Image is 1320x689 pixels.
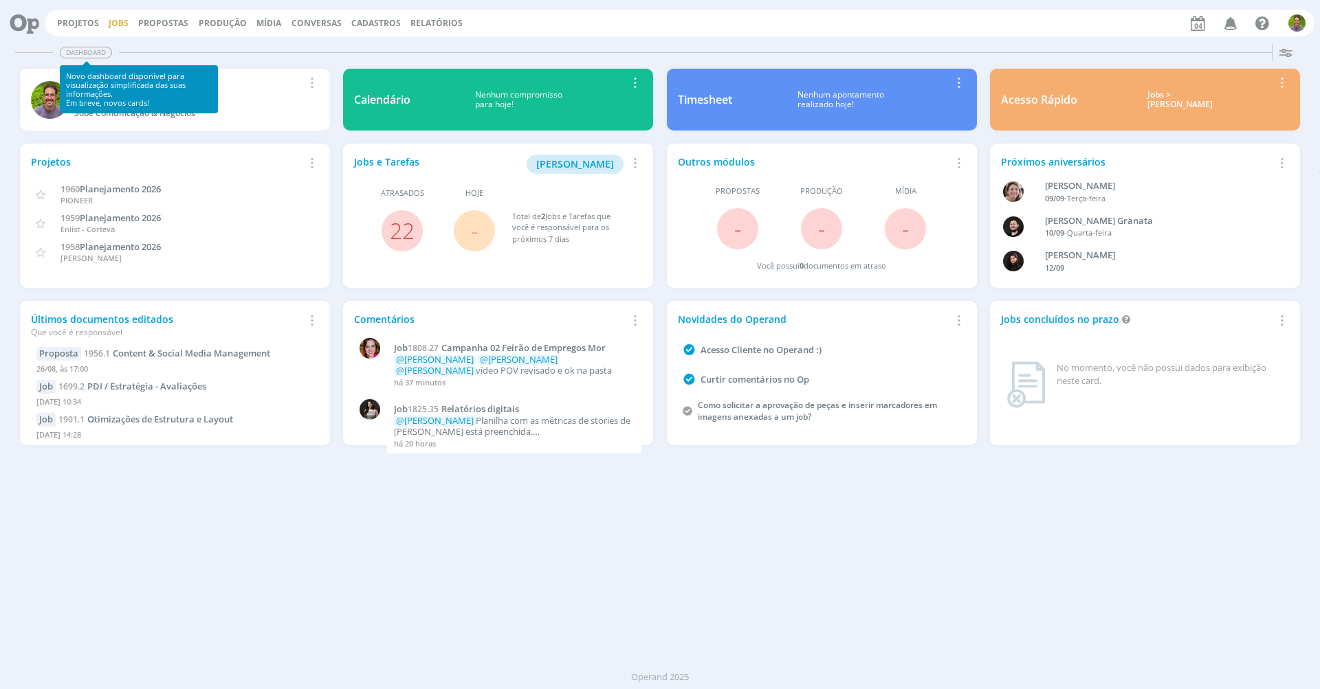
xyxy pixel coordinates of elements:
[36,394,313,414] div: [DATE] 10:34
[84,347,270,359] a: 1956.1Content & Social Media Management
[701,343,822,356] a: Acesso Cliente no Operand :)
[57,17,99,29] a: Projetos
[1045,179,1268,193] div: Aline Beatriz Jackisch
[541,211,545,221] span: 2
[678,91,732,108] div: Timesheet
[381,188,424,199] span: Atrasados
[698,399,937,422] a: Como solicitar a aprovação de peças e inserir marcadores em imagens anexadas a um job?
[80,183,161,195] span: Planejamento 2026
[87,413,233,425] span: Otimizações de Estrutura e Layout
[36,361,313,381] div: 26/08, às 17:00
[287,18,346,29] button: Conversas
[53,18,103,29] button: Projetos
[31,155,303,169] div: Projetos
[60,47,112,58] span: Dashboard
[291,17,342,29] a: Conversas
[347,18,405,29] button: Cadastros
[1067,193,1105,203] span: Terça-feira
[734,214,741,243] span: -
[1067,227,1112,238] span: Quarta-feira
[394,354,635,376] p: vídeo POV revisado e ok na pasta
[895,185,916,197] span: Mídia
[1057,361,1284,388] div: No momento, você não possui dados para exibição neste card.
[800,260,804,271] span: 0
[58,380,206,392] a: 1699.2PDI / Estratégia - Avaliações
[1045,227,1268,239] div: -
[390,216,415,245] a: 22
[667,69,977,131] a: TimesheetNenhum apontamentorealizado hoje!
[480,353,558,365] span: @[PERSON_NAME]
[1003,251,1024,271] img: L
[66,71,212,108] div: Novo dashboard disponível para visualização simplificada das suas informações. Em breve, novos ca...
[732,90,950,110] div: Nenhum apontamento realizado hoje!
[396,364,474,376] span: @[PERSON_NAME]
[471,216,478,245] span: -
[354,312,626,326] div: Comentários
[441,341,606,354] span: Campanha 02 Feirão de Empregos Mor
[31,81,69,119] img: T
[60,182,161,195] a: 1960Planejamento 2026
[678,312,950,326] div: Novidades do Operand
[80,212,161,224] span: Planejamento 2026
[396,353,474,365] span: @[PERSON_NAME]
[1045,227,1064,238] span: 10/09
[60,224,115,234] span: Enlist - Corteva
[1003,216,1024,237] img: B
[394,343,635,354] a: Job1808.27Campanha 02 Feirão de Empregos Mor
[1045,193,1268,205] div: -
[354,155,626,174] div: Jobs e Tarefas
[360,338,380,359] img: B
[394,377,445,387] span: há 37 minutos
[716,185,760,197] span: Propostas
[1003,181,1024,202] img: A
[58,381,85,392] span: 1699.2
[104,18,133,29] button: Jobs
[408,403,439,415] span: 1825.35
[1045,214,1268,228] div: Bruno Corralo Granata
[36,413,56,427] div: Job
[394,438,436,449] span: há 20 horas
[1288,11,1306,35] button: T
[394,404,635,415] a: Job1825.35Relatórios digitais
[252,18,285,29] button: Mídia
[36,380,56,394] div: Job
[134,18,192,29] button: Propostas
[354,91,410,108] div: Calendário
[60,195,93,205] span: PIONEER
[360,399,380,420] img: C
[36,427,313,447] div: [DATE] 14:28
[1045,193,1064,203] span: 09/09
[818,214,825,243] span: -
[109,17,129,29] a: Jobs
[1001,312,1273,326] div: Jobs concluídos no prazo
[256,17,281,29] a: Mídia
[351,17,401,29] span: Cadastros
[31,312,303,339] div: Últimos documentos editados
[396,414,474,427] span: @[PERSON_NAME]
[60,240,80,253] span: 1958
[113,347,270,359] span: Content & Social Media Management
[87,380,206,392] span: PDI / Estratégia - Avaliações
[60,211,161,224] a: 1959Planejamento 2026
[60,240,161,253] a: 1958Planejamento 2026
[20,69,330,131] a: T[PERSON_NAME]Coordenador de Estratégia - plenoSobe Comunicação & Negócios
[1001,91,1077,108] div: Acesso Rápido
[406,18,467,29] button: Relatórios
[36,347,81,361] div: Proposta
[195,18,251,29] button: Produção
[527,155,624,174] button: [PERSON_NAME]
[84,348,110,359] span: 1956.1
[1288,14,1306,32] img: T
[410,17,463,29] a: Relatórios
[408,342,439,354] span: 1808.27
[58,414,85,425] span: 1901.1
[536,157,614,170] span: [PERSON_NAME]
[678,155,950,169] div: Outros módulos
[60,183,80,195] span: 1960
[1006,361,1046,408] img: dashboard_not_found.png
[757,260,886,272] div: Você possui documentos em atraso
[31,326,303,339] div: Que você é responsável
[1045,262,1064,273] span: 12/09
[138,17,188,29] span: Propostas
[58,413,233,425] a: 1901.1Otimizações de Estrutura e Layout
